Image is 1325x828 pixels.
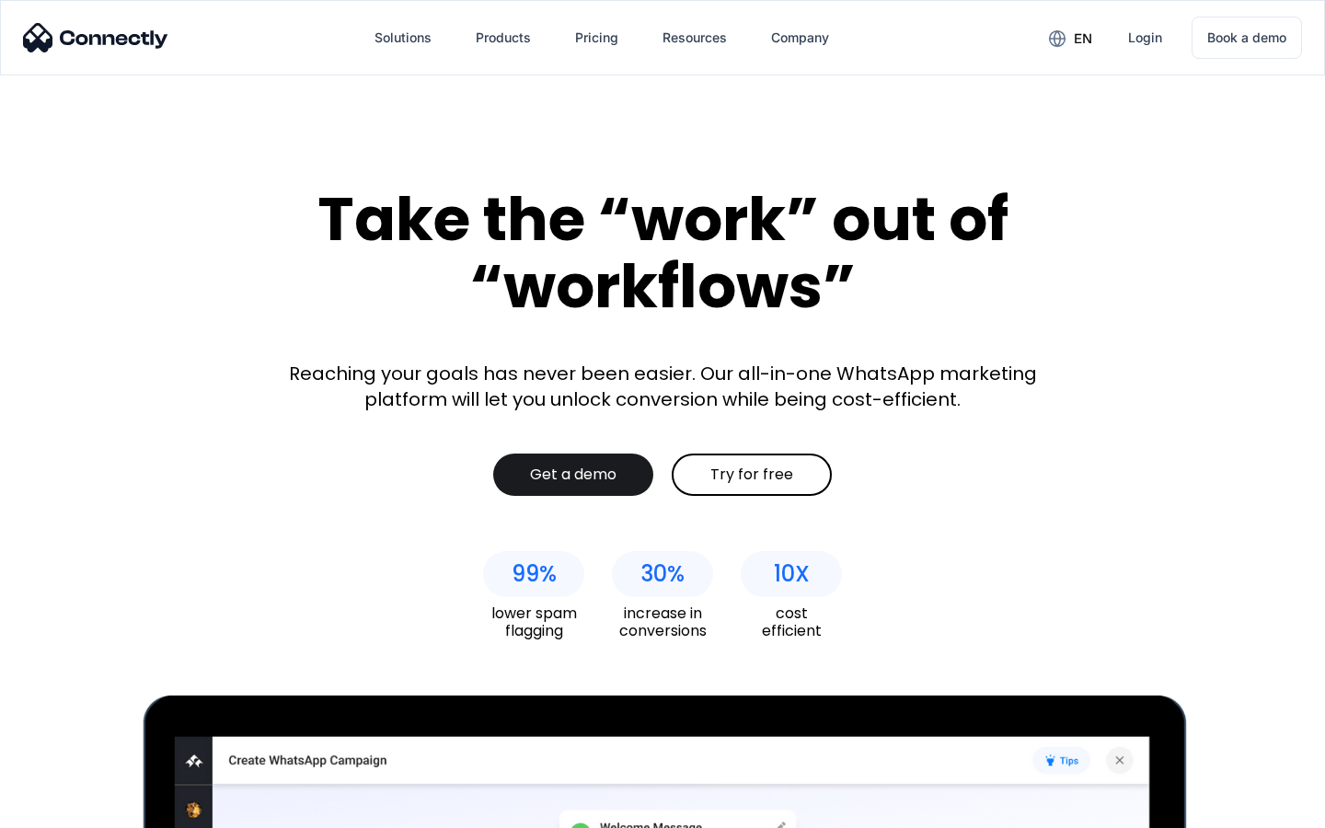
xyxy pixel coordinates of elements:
[512,561,557,587] div: 99%
[710,466,793,484] div: Try for free
[530,466,616,484] div: Get a demo
[276,361,1049,412] div: Reaching your goals has never been easier. Our all-in-one WhatsApp marketing platform will let yo...
[774,561,810,587] div: 10X
[575,25,618,51] div: Pricing
[672,454,832,496] a: Try for free
[560,16,633,60] a: Pricing
[1113,16,1177,60] a: Login
[374,25,432,51] div: Solutions
[1074,26,1092,52] div: en
[483,604,584,639] div: lower spam flagging
[662,25,727,51] div: Resources
[248,186,1077,319] div: Take the “work” out of “workflows”
[1128,25,1162,51] div: Login
[741,604,842,639] div: cost efficient
[493,454,653,496] a: Get a demo
[18,796,110,822] aside: Language selected: English
[640,561,685,587] div: 30%
[37,796,110,822] ul: Language list
[1192,17,1302,59] a: Book a demo
[23,23,168,52] img: Connectly Logo
[771,25,829,51] div: Company
[476,25,531,51] div: Products
[612,604,713,639] div: increase in conversions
